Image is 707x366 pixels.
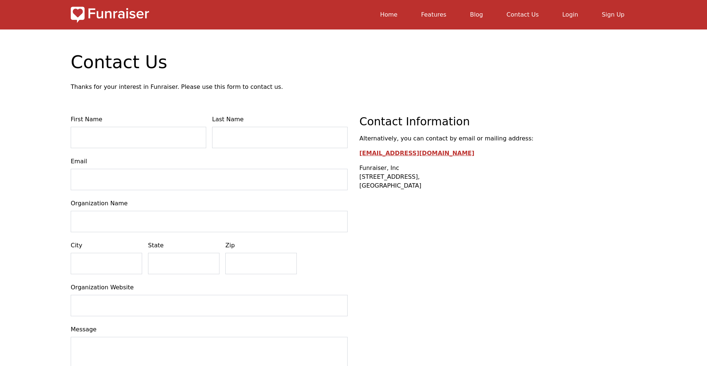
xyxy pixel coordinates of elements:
a: Home [380,11,397,18]
label: State [148,241,219,250]
a: Sign Up [602,11,625,18]
p: Alternatively, you can contact by email or mailing address: [359,134,636,143]
label: First Name [71,115,206,124]
a: Blog [470,11,483,18]
a: Features [421,11,446,18]
a: Contact Us [507,11,539,18]
h1: Contact Us [71,53,636,71]
label: Organization Website [71,283,348,292]
p: [STREET_ADDRESS], [GEOGRAPHIC_DATA] [359,164,636,190]
img: Logo [71,6,149,24]
label: Last Name [212,115,348,124]
nav: main [155,6,636,24]
a: Login [562,11,578,18]
strong: Funraiser, Inc [359,164,399,171]
p: Thanks for your interest in Funraiser. Please use this form to contact us. [71,83,636,91]
label: Zip [225,241,297,250]
label: City [71,241,142,250]
label: Message [71,325,348,334]
label: Email [71,157,348,166]
label: Organization Name [71,199,348,208]
a: [EMAIL_ADDRESS][DOMAIN_NAME] [359,150,474,157]
h2: Contact Information [359,115,636,128]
